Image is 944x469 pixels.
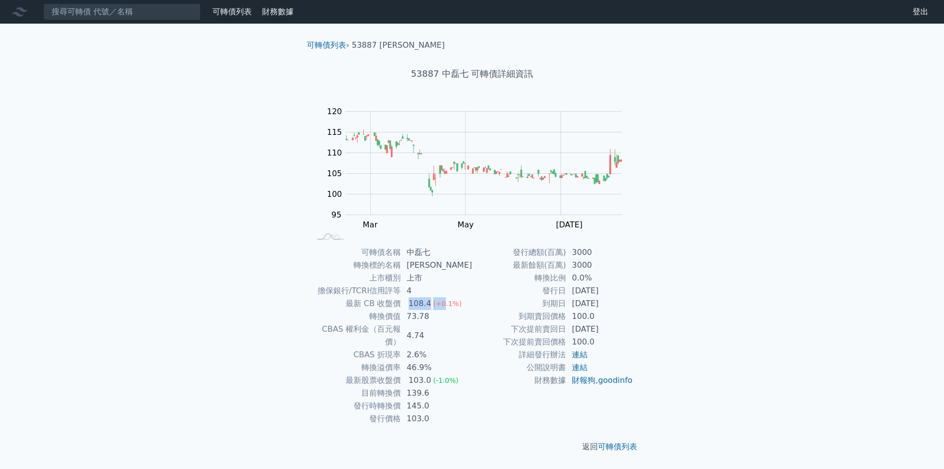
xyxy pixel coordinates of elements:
tspan: 110 [327,148,342,157]
a: 財務數據 [262,7,294,16]
td: 轉換溢價率 [311,361,401,374]
td: 到期日 [472,297,566,310]
td: [DATE] [566,297,633,310]
td: 最新餘額(百萬) [472,259,566,272]
td: , [566,374,633,387]
td: 73.78 [401,310,472,323]
div: 103.0 [407,374,433,387]
td: 2.6% [401,348,472,361]
tspan: Mar [363,220,378,229]
g: Chart [322,107,637,229]
td: 139.6 [401,387,472,400]
tspan: May [457,220,473,229]
td: 4.74 [401,323,472,348]
td: [DATE] [566,323,633,336]
a: 財報狗 [572,375,595,385]
tspan: 95 [331,210,341,219]
td: 3000 [566,246,633,259]
td: 最新 CB 收盤價 [311,297,401,310]
tspan: 120 [327,107,342,116]
td: 0.0% [566,272,633,284]
td: 103.0 [401,412,472,425]
span: (-1.0%) [433,376,459,384]
tspan: 115 [327,127,342,137]
td: 145.0 [401,400,472,412]
td: 發行價格 [311,412,401,425]
td: 下次提前賣回日 [472,323,566,336]
td: 100.0 [566,310,633,323]
td: 46.9% [401,361,472,374]
td: 100.0 [566,336,633,348]
li: › [307,39,349,51]
td: 發行總額(百萬) [472,246,566,259]
td: 擔保銀行/TCRI信用評等 [311,284,401,297]
td: 財務數據 [472,374,566,387]
a: 可轉債列表 [212,7,252,16]
tspan: 105 [327,169,342,178]
td: CBAS 權利金（百元報價） [311,323,401,348]
input: 搜尋可轉債 代號／名稱 [43,3,201,20]
p: 返回 [299,441,645,453]
td: 發行時轉換價 [311,400,401,412]
td: 可轉債名稱 [311,246,401,259]
td: 轉換比例 [472,272,566,284]
a: 登出 [905,4,936,20]
td: 轉換標的名稱 [311,259,401,272]
a: goodinfo [598,375,632,385]
td: 詳細發行辦法 [472,348,566,361]
a: 連結 [572,350,588,359]
a: 可轉債列表 [307,40,346,50]
td: 最新股票收盤價 [311,374,401,387]
li: 53887 [PERSON_NAME] [352,39,445,51]
td: 上市 [401,272,472,284]
td: 4 [401,284,472,297]
td: [PERSON_NAME] [401,259,472,272]
td: [DATE] [566,284,633,297]
td: CBAS 折現率 [311,348,401,361]
td: 轉換價值 [311,310,401,323]
td: 發行日 [472,284,566,297]
div: 108.4 [407,297,433,310]
iframe: Chat Widget [895,422,944,469]
td: 公開說明書 [472,361,566,374]
td: 到期賣回價格 [472,310,566,323]
a: 連結 [572,363,588,372]
h1: 53887 中磊七 可轉債詳細資訊 [299,67,645,81]
td: 上市櫃別 [311,272,401,284]
td: 中磊七 [401,246,472,259]
span: (+0.1%) [433,300,462,308]
div: 聊天小工具 [895,422,944,469]
tspan: [DATE] [556,220,583,229]
a: 可轉債列表 [598,442,637,451]
td: 3000 [566,259,633,272]
tspan: 100 [327,189,342,199]
td: 目前轉換價 [311,387,401,400]
td: 下次提前賣回價格 [472,336,566,348]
